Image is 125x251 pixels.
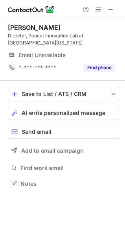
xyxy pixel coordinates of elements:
[8,144,120,158] button: Add to email campaign
[8,24,61,31] div: [PERSON_NAME]
[22,91,107,97] div: Save to List / ATS / CRM
[21,148,84,154] span: Add to email campaign
[19,52,66,59] span: Email Unavailable
[22,110,105,116] span: AI write personalized message
[8,125,120,139] button: Send email
[20,180,117,187] span: Notes
[8,162,120,173] button: Find work email
[84,64,115,72] button: Reveal Button
[8,106,120,120] button: AI write personalized message
[22,129,51,135] span: Send email
[8,32,120,46] div: Director, Peanut Innovation Lab at [GEOGRAPHIC_DATA][US_STATE]
[20,164,117,172] span: Find work email
[8,87,120,101] button: save-profile-one-click
[8,178,120,189] button: Notes
[8,5,55,14] img: ContactOut v5.3.10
